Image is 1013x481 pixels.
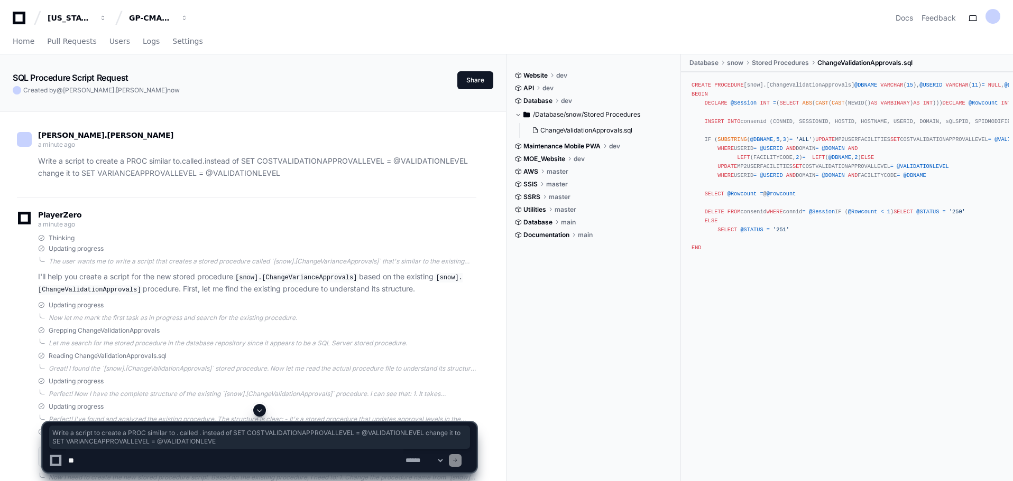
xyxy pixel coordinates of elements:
span: a minute ago [38,140,75,148]
div: GP-CMAG-MP2 [129,13,174,23]
span: Database [689,59,719,67]
span: Maintenance Mobile PWA [523,142,601,150]
span: a minute ago [38,220,75,228]
div: [snow].[ChangeValidationApprovals] ( ), ( ) , ( ) , , ( ) , ( ) OUTPUT ( ( ( (NEWID() ) ))) conse... [692,81,1002,252]
span: snow [727,59,743,67]
span: 'ALL' [796,136,812,143]
span: master [549,193,570,201]
span: @Rowcount [727,191,757,197]
span: VARCHAR [946,82,969,88]
span: UPDATE [815,136,835,143]
span: = [789,136,793,143]
span: SELECT [894,209,913,215]
span: [PERSON_NAME].[PERSON_NAME] [63,86,167,94]
span: dev [561,97,572,105]
span: Settings [172,38,202,44]
span: dev [542,84,554,92]
span: END [692,244,701,251]
span: SSRS [523,193,540,201]
span: = [981,82,984,88]
span: '251' [773,227,789,233]
span: VARCHAR [880,82,903,88]
span: 3 [783,136,786,143]
span: DECLARE [943,100,965,106]
span: API [523,84,534,92]
span: Home [13,38,34,44]
span: 1 [887,209,890,215]
span: UPDATE [717,163,737,169]
span: 15 [907,82,913,88]
p: Write a script to create a PROC similar to . called . instead of SET COSTVALIDATIONAPPROVALLEVEL ... [38,155,476,180]
span: < [880,209,883,215]
div: Perfect! Now I have the complete structure of the existing `[snow].[ChangeValidationApprovals]` p... [49,390,476,398]
span: = [760,191,763,197]
span: WHERE [767,209,783,215]
span: master [546,180,568,188]
a: Docs [896,13,913,23]
span: dev [609,142,620,150]
a: Logs [143,30,160,54]
span: SELECT [717,227,737,233]
span: @USERID [919,82,942,88]
span: = [753,145,757,152]
span: SUBSTRING [717,136,747,143]
span: ChangeValidationApprovals.sql [540,126,632,135]
span: main [561,218,576,227]
span: AS [913,100,919,106]
span: @DOMAIN [822,145,845,152]
span: ChangeValidationApprovals.sql [817,59,913,67]
span: Updating progress [49,377,104,385]
span: LEFT [812,154,825,161]
span: VARBINARY [881,100,910,106]
span: now [167,86,180,94]
span: @Rowcount [848,209,877,215]
span: @DBNAME [750,136,773,143]
span: DELETE [705,209,724,215]
span: Website [523,71,548,80]
span: master [555,205,576,214]
a: Home [13,30,34,54]
span: = [815,172,818,178]
span: ELSE [861,154,874,161]
span: @DBNAME [854,82,877,88]
span: 2 [796,154,799,161]
span: = [897,172,900,178]
span: INSERT INTO [705,118,741,125]
span: = [767,227,770,233]
button: [US_STATE] Pacific [43,8,111,27]
code: [snow].[ChangeVarianceApprovals] [233,273,359,282]
button: ChangeValidationApprovals.sql [528,123,667,138]
span: Logs [143,38,160,44]
span: 5 [776,136,779,143]
span: CREATE [692,82,711,88]
span: Documentation [523,231,569,239]
span: @Session [809,209,835,215]
span: MOE_Website [523,155,565,163]
a: Pull Requests [47,30,96,54]
span: = [753,172,757,178]
div: [US_STATE] Pacific [48,13,93,23]
span: Updating progress [49,244,104,253]
span: Updating progress [49,402,104,411]
span: INT [1001,100,1011,106]
span: = [803,209,806,215]
span: Grepping ChangeValidationApprovals [49,326,160,335]
span: 11 [972,82,978,88]
svg: Directory [523,108,530,121]
span: PROCEDURE [714,82,743,88]
span: AND [786,172,796,178]
span: @USERID [760,172,782,178]
span: Utilities [523,205,546,214]
app-text-character-animate: SQL Procedure Script Request [13,72,128,83]
span: INT [760,100,769,106]
span: = [815,145,818,152]
span: Reading ChangeValidationApprovals.sql [49,352,167,360]
span: @ [57,86,63,94]
div: Now let me mark the first task as in progress and search for the existing procedure. [49,314,476,322]
span: ABS [803,100,812,106]
span: AS [871,100,877,106]
span: @DBNAME [828,154,851,161]
button: Feedback [922,13,956,23]
span: @Session [731,100,757,106]
span: @DOMAIN [822,172,845,178]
